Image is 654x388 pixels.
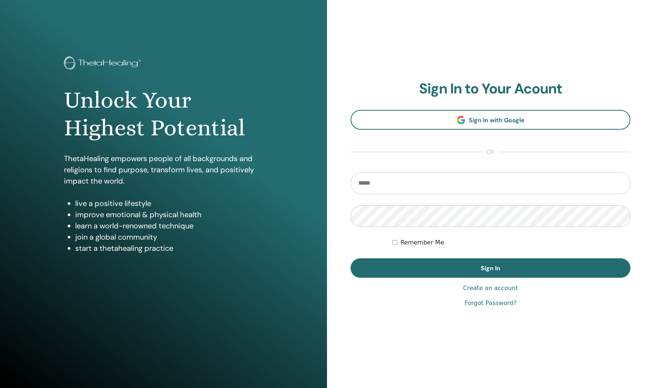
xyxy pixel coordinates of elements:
li: start a thetahealing practice [75,243,263,254]
li: learn a world-renowned technique [75,220,263,231]
label: Remember Me [400,238,444,247]
div: Keep me authenticated indefinitely or until I manually logout [392,238,630,247]
button: Sign In [351,258,630,278]
a: Sign In with Google [351,110,630,130]
p: ThetaHealing empowers people of all backgrounds and religions to find purpose, transform lives, a... [64,153,263,187]
li: improve emotional & physical health [75,209,263,220]
h2: Sign In to Your Acount [351,80,630,98]
span: or [483,148,498,157]
li: live a positive lifestyle [75,198,263,209]
a: Forgot Password? [464,299,516,308]
a: Create an account [463,284,518,293]
span: Sign In with Google [469,116,525,124]
h1: Unlock Your Highest Potential [64,86,263,142]
li: join a global community [75,231,263,243]
span: Sign In [481,264,500,272]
